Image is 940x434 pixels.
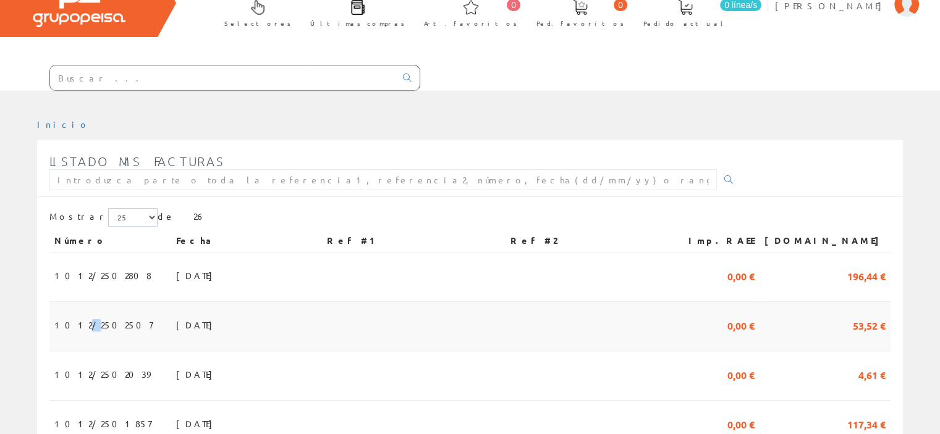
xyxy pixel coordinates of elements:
[176,413,219,434] span: [DATE]
[49,208,158,227] label: Mostrar
[54,265,151,286] span: 1012/2502808
[54,314,153,335] span: 1012/2502507
[171,230,322,252] th: Fecha
[49,154,225,169] span: Listado mis facturas
[310,17,405,30] span: Últimas compras
[54,413,151,434] span: 1012/2501857
[54,364,150,385] span: 1012/2502039
[49,230,171,252] th: Número
[224,17,291,30] span: Selectores
[727,413,755,434] span: 0,00 €
[424,17,517,30] span: Art. favoritos
[536,17,624,30] span: Ped. favoritos
[847,265,886,286] span: 196,44 €
[49,208,891,230] div: de 26
[727,364,755,385] span: 0,00 €
[108,208,158,227] select: Mostrar
[322,230,505,252] th: Ref #1
[37,119,90,130] a: Inicio
[49,169,717,190] input: Introduzca parte o toda la referencia1, referencia2, número, fecha(dd/mm/yy) o rango de fechas(dd...
[760,230,891,252] th: [DOMAIN_NAME]
[176,265,219,286] span: [DATE]
[667,230,760,252] th: Imp.RAEE
[727,314,755,335] span: 0,00 €
[176,314,219,335] span: [DATE]
[176,364,219,385] span: [DATE]
[858,364,886,385] span: 4,61 €
[853,314,886,335] span: 53,52 €
[727,265,755,286] span: 0,00 €
[505,230,667,252] th: Ref #2
[50,65,396,90] input: Buscar ...
[847,413,886,434] span: 117,34 €
[643,17,727,30] span: Pedido actual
